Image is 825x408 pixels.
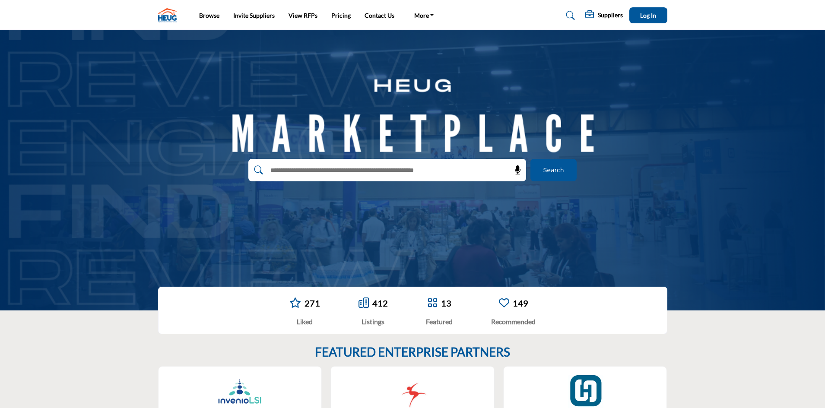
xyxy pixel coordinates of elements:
[441,298,451,308] a: 13
[233,12,275,19] a: Invite Suppliers
[558,9,581,22] a: Search
[289,12,317,19] a: View RFPs
[365,12,394,19] a: Contact Us
[491,316,536,327] div: Recommended
[640,12,656,19] span: Log In
[426,316,453,327] div: Featured
[598,11,623,19] h5: Suppliers
[543,166,564,175] span: Search
[199,12,219,19] a: Browse
[331,12,351,19] a: Pricing
[408,9,440,22] a: More
[359,316,388,327] div: Listings
[530,159,577,181] button: Search
[513,298,528,308] a: 149
[315,345,510,360] h2: FEATURED ENTERPRISE PARTNERS
[629,7,667,23] button: Log In
[305,298,320,308] a: 271
[289,316,320,327] div: Liked
[372,298,388,308] a: 412
[158,8,181,22] img: Site Logo
[289,297,301,308] i: Go to Liked
[585,10,623,21] div: Suppliers
[499,297,509,309] a: Go to Recommended
[427,297,438,309] a: Go to Featured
